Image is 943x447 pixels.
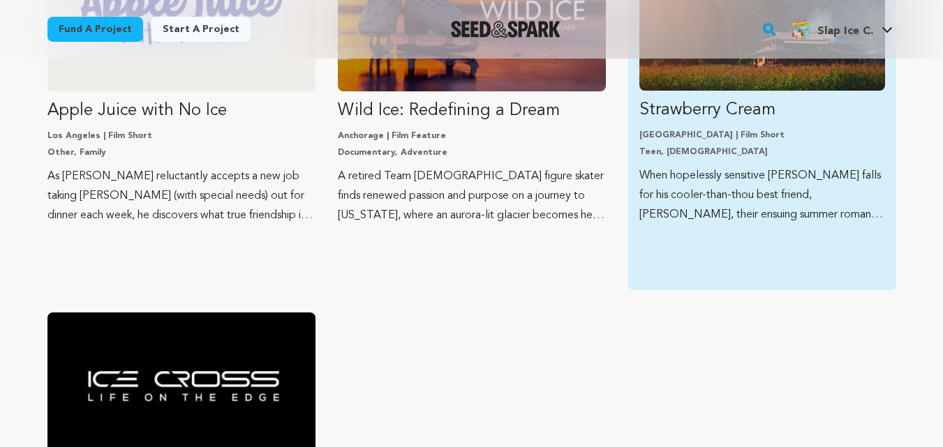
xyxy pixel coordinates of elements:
[338,167,606,225] p: A retired Team [DEMOGRAPHIC_DATA] figure skater finds renewed passion and purpose on a journey to...
[22,22,34,33] img: logo_orange.svg
[38,81,49,92] img: tab_domain_overview_orange.svg
[36,36,154,47] div: Domain: [DOMAIN_NAME]
[53,82,125,91] div: Domain Overview
[639,130,885,141] p: [GEOGRAPHIC_DATA] | Film Short
[789,17,873,40] div: Slap Ice C.'s Profile
[47,100,315,122] p: Apple Juice with No Ice
[139,81,150,92] img: tab_keywords_by_traffic_grey.svg
[639,166,885,225] p: When hopelessly sensitive [PERSON_NAME] falls for his cooler-than-thou best friend, [PERSON_NAME]...
[787,15,896,44] span: Slap Ice C.'s Profile
[154,82,235,91] div: Keywords by Traffic
[47,17,143,42] a: Fund a project
[47,167,315,225] p: As [PERSON_NAME] reluctantly accepts a new job taking [PERSON_NAME] (with special needs) out for ...
[39,22,68,33] div: v 4.0.25
[151,17,251,42] a: Start a project
[338,100,606,122] p: Wild Ice: Redefining a Dream
[817,26,873,37] span: Slap Ice C.
[639,99,885,121] p: Strawberry Cream
[789,17,812,40] img: 1d4a08f9e107eb17.png
[451,21,560,38] a: Seed&Spark Homepage
[639,146,885,158] p: Teen, [DEMOGRAPHIC_DATA]
[47,147,315,158] p: Other, Family
[787,15,896,40] a: Slap Ice C.'s Profile
[47,130,315,142] p: Los Angeles | Film Short
[338,147,606,158] p: Documentary, Adventure
[451,21,560,38] img: Seed&Spark Logo Dark Mode
[338,130,606,142] p: Anchorage | Film Feature
[22,36,34,47] img: website_grey.svg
